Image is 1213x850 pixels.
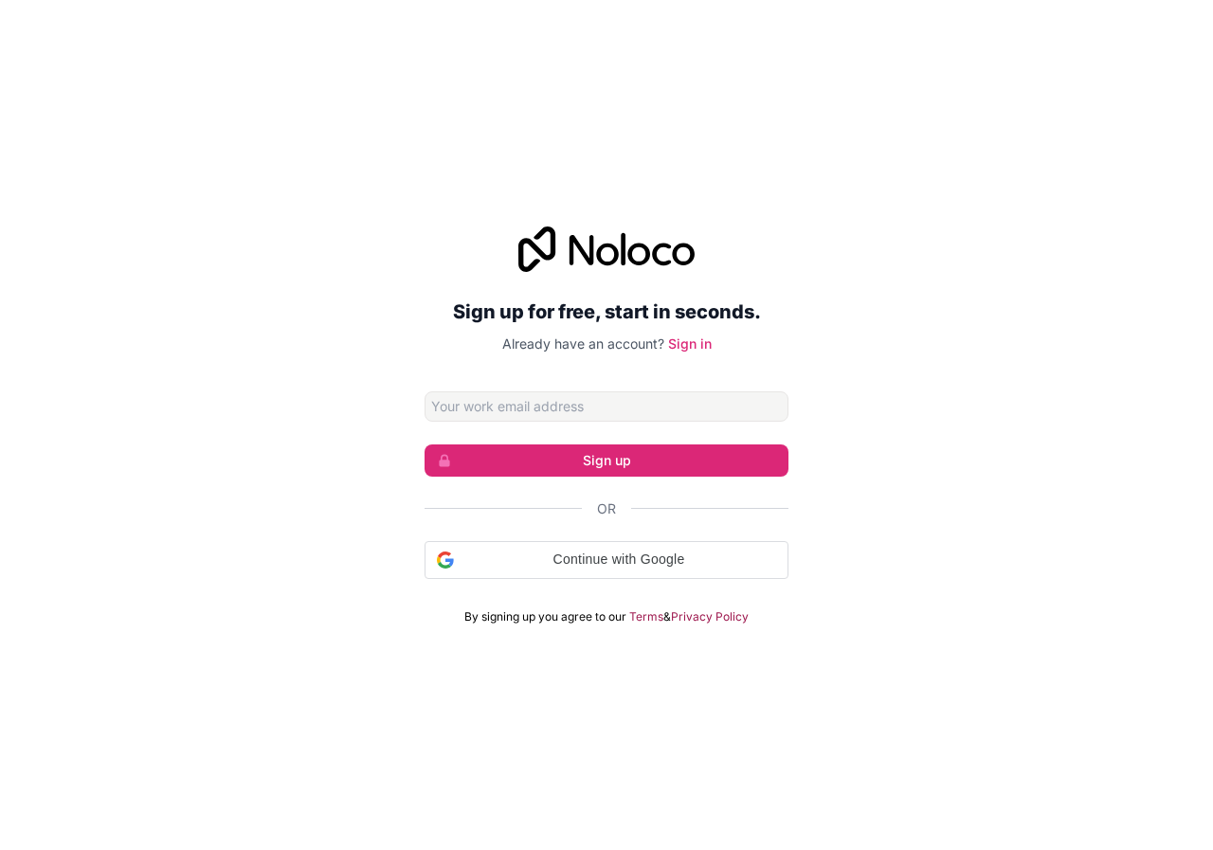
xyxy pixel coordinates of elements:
span: By signing up you agree to our [464,609,626,624]
button: Sign up [425,444,788,477]
span: & [663,609,671,624]
a: Sign in [668,335,712,352]
span: Already have an account? [502,335,664,352]
h2: Sign up for free, start in seconds. [425,295,788,329]
div: Continue with Google [425,541,788,579]
span: Continue with Google [462,550,776,570]
a: Terms [629,609,663,624]
a: Privacy Policy [671,609,749,624]
input: Email address [425,391,788,422]
span: Or [597,499,616,518]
